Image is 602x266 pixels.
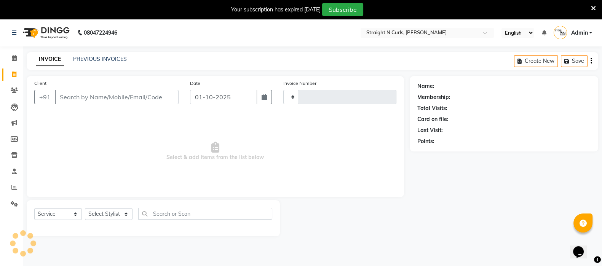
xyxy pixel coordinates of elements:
a: INVOICE [36,53,64,66]
span: Admin [571,29,588,37]
div: Membership: [417,93,450,101]
div: Points: [417,137,434,145]
a: PREVIOUS INVOICES [73,56,127,62]
div: Your subscription has expired [DATE] [231,6,321,14]
div: Card on file: [417,115,449,123]
img: logo [19,22,72,43]
input: Search by Name/Mobile/Email/Code [55,90,179,104]
label: Date [190,80,200,87]
div: Last Visit: [417,126,443,134]
span: Select & add items from the list below [34,113,396,190]
button: Subscribe [322,3,363,16]
img: Admin [554,26,567,39]
label: Client [34,80,46,87]
div: Name: [417,82,434,90]
div: Total Visits: [417,104,447,112]
button: +91 [34,90,56,104]
b: 08047224946 [84,22,117,43]
button: Save [561,55,588,67]
input: Search or Scan [138,208,272,220]
iframe: chat widget [570,236,594,258]
label: Invoice Number [283,80,316,87]
button: Create New [514,55,558,67]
